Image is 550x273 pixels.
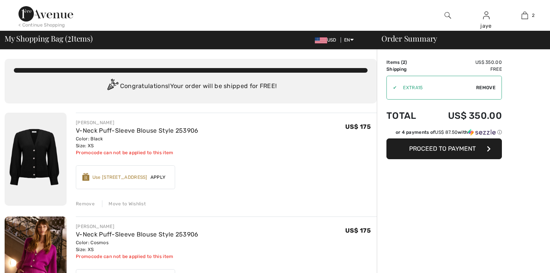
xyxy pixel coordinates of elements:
[386,59,428,66] td: Items ( )
[14,79,368,94] div: Congratulations! Your order will be shipped for FREE!
[344,37,354,43] span: EN
[102,200,146,207] div: Move to Wishlist
[428,66,502,73] td: Free
[76,135,198,149] div: Color: Black Size: XS
[522,11,528,20] img: My Bag
[315,37,339,43] span: USD
[409,145,476,152] span: Proceed to Payment
[76,253,198,260] div: Promocode can not be applied to this item
[105,79,120,94] img: Congratulation2.svg
[386,66,428,73] td: Shipping
[403,60,405,65] span: 2
[483,11,490,20] img: My Info
[396,129,502,136] div: or 4 payments of with
[76,200,95,207] div: Remove
[386,103,428,129] td: Total
[372,35,545,42] div: Order Summary
[147,174,169,181] span: Apply
[506,11,543,20] a: 2
[483,12,490,19] a: Sign In
[345,123,371,130] span: US$ 175
[18,6,73,22] img: 1ère Avenue
[386,129,502,138] div: or 4 payments ofUS$ 87.50withSezzle Click to learn more about Sezzle
[315,37,327,43] img: US Dollar
[5,113,67,206] img: V-Neck Puff-Sleeve Blouse Style 253906
[467,22,505,30] div: jaye
[476,84,495,91] span: Remove
[76,239,198,253] div: Color: Cosmos Size: XS
[428,103,502,129] td: US$ 350.00
[76,223,198,230] div: [PERSON_NAME]
[76,119,198,126] div: [PERSON_NAME]
[76,231,198,238] a: V-Neck Puff-Sleeve Blouse Style 253906
[386,138,502,159] button: Proceed to Payment
[76,149,198,156] div: Promocode can not be applied to this item
[387,84,397,91] div: ✔
[345,227,371,234] span: US$ 175
[67,33,71,43] span: 2
[92,174,147,181] div: Use [STREET_ADDRESS]
[445,11,451,20] img: search the website
[82,173,89,181] img: Reward-Logo.svg
[468,129,496,136] img: Sezzle
[428,59,502,66] td: US$ 350.00
[76,127,198,134] a: V-Neck Puff-Sleeve Blouse Style 253906
[435,130,458,135] span: US$ 87.50
[5,35,93,42] span: My Shopping Bag ( Items)
[532,12,535,19] span: 2
[397,76,476,99] input: Promo code
[18,22,65,28] div: < Continue Shopping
